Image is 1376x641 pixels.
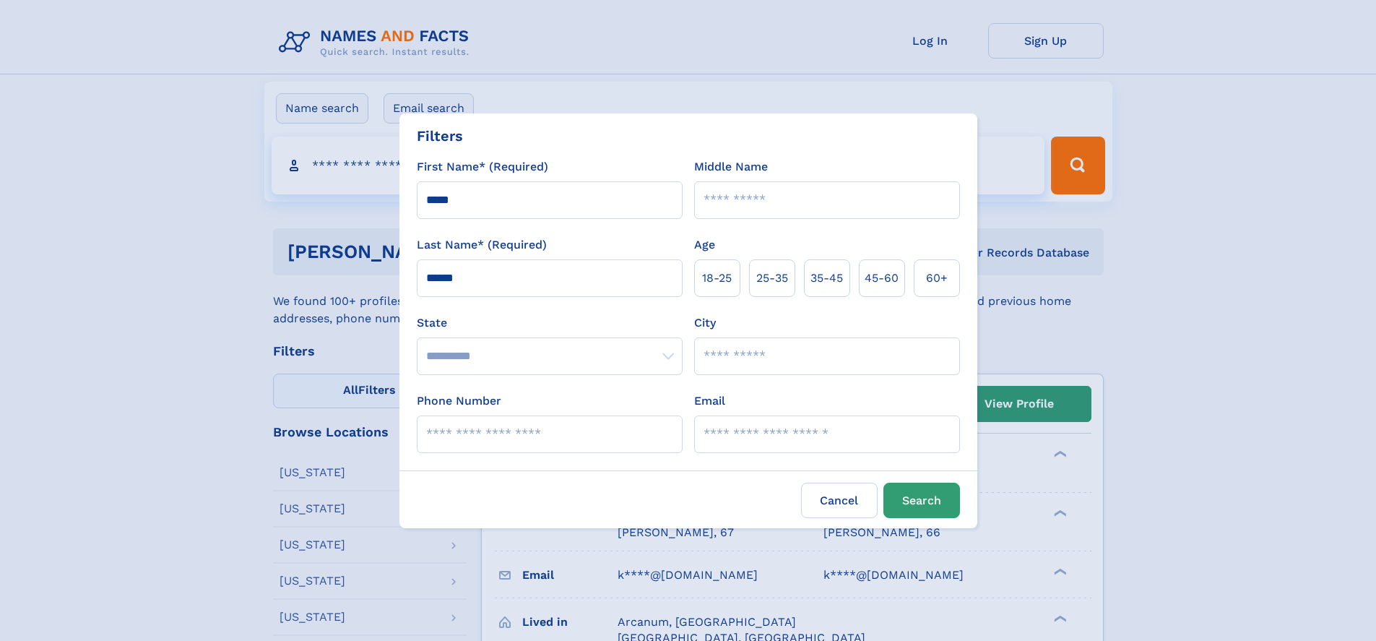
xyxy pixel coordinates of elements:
[756,270,788,287] span: 25‑35
[702,270,732,287] span: 18‑25
[694,236,715,254] label: Age
[417,158,548,176] label: First Name* (Required)
[417,392,501,410] label: Phone Number
[926,270,948,287] span: 60+
[694,158,768,176] label: Middle Name
[417,236,547,254] label: Last Name* (Required)
[883,483,960,518] button: Search
[417,125,463,147] div: Filters
[865,270,899,287] span: 45‑60
[694,392,725,410] label: Email
[417,314,683,332] label: State
[801,483,878,518] label: Cancel
[810,270,843,287] span: 35‑45
[694,314,716,332] label: City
